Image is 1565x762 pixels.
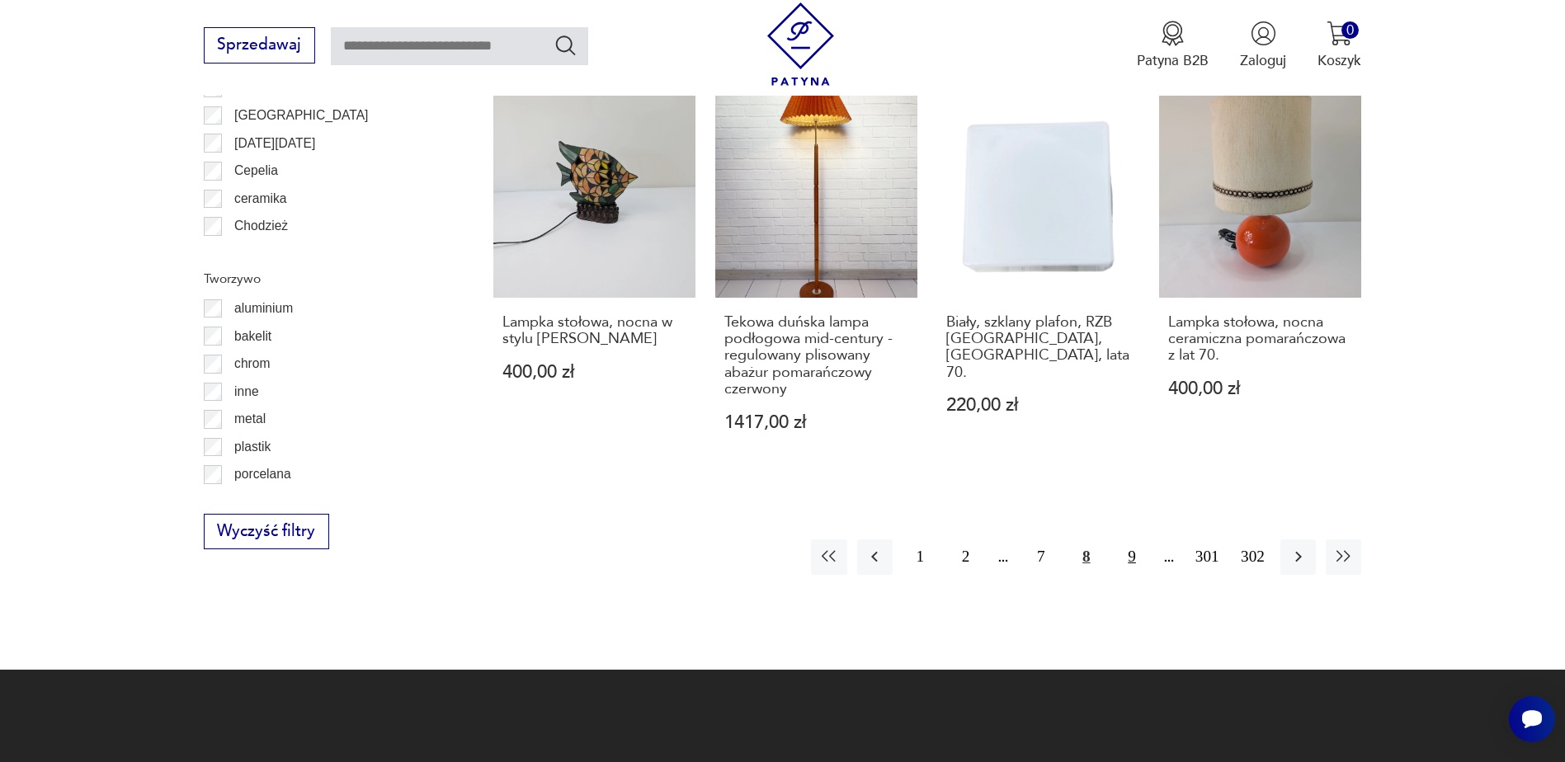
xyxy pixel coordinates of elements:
[204,27,315,63] button: Sprzedawaj
[1190,539,1225,575] button: 301
[1318,21,1361,70] button: 0Koszyk
[234,188,286,209] p: ceramika
[1168,380,1352,397] p: 400,00 zł
[1023,539,1058,575] button: 7
[1168,314,1352,365] h3: Lampka stołowa, nocna ceramiczna pomarańczowa z lat 70.
[1240,51,1286,70] p: Zaloguj
[502,364,686,381] p: 400,00 zł
[234,381,258,402] p: inne
[1327,21,1352,46] img: Ikona koszyka
[1160,21,1186,46] img: Ikona medalu
[1137,51,1209,70] p: Patyna B2B
[903,539,938,575] button: 1
[1137,21,1209,70] button: Patyna B2B
[1251,21,1276,46] img: Ikonka użytkownika
[1159,96,1361,469] a: Lampka stołowa, nocna ceramiczna pomarańczowa z lat 70.Lampka stołowa, nocna ceramiczna pomarańcz...
[1114,539,1149,575] button: 9
[724,414,908,431] p: 1417,00 zł
[204,268,446,289] p: Tworzywo
[234,408,266,430] p: metal
[234,243,284,265] p: Ćmielów
[759,2,842,86] img: Patyna - sklep z meblami i dekoracjami vintage
[1341,21,1359,39] div: 0
[1235,539,1270,575] button: 302
[1509,696,1555,742] iframe: Smartsupp widget button
[1137,21,1209,70] a: Ikona medaluPatyna B2B
[234,133,315,154] p: [DATE][DATE]
[1068,539,1104,575] button: 8
[937,96,1139,469] a: Biały, szklany plafon, RZB Bamberg, Niemcy, lata 70.Biały, szklany plafon, RZB [GEOGRAPHIC_DATA],...
[502,314,686,348] h3: Lampka stołowa, nocna w stylu [PERSON_NAME]
[948,539,983,575] button: 2
[234,353,270,374] p: chrom
[204,40,315,53] a: Sprzedawaj
[946,314,1130,382] h3: Biały, szklany plafon, RZB [GEOGRAPHIC_DATA], [GEOGRAPHIC_DATA], lata 70.
[1318,51,1361,70] p: Koszyk
[234,436,271,458] p: plastik
[715,96,917,469] a: Tekowa duńska lampa podłogowa mid-century - regulowany plisowany abażur pomarańczowy czerwonyTeko...
[234,492,276,513] p: porcelit
[234,160,278,181] p: Cepelia
[204,514,329,550] button: Wyczyść filtry
[234,326,271,347] p: bakelit
[234,215,288,237] p: Chodzież
[493,96,695,469] a: Lampka stołowa, nocna w stylu Tiffany rybaLampka stołowa, nocna w stylu [PERSON_NAME]400,00 zł
[554,33,577,57] button: Szukaj
[234,463,291,485] p: porcelana
[1240,21,1286,70] button: Zaloguj
[234,105,368,126] p: [GEOGRAPHIC_DATA]
[946,397,1130,414] p: 220,00 zł
[724,314,908,398] h3: Tekowa duńska lampa podłogowa mid-century - regulowany plisowany abażur pomarańczowy czerwony
[234,298,293,319] p: aluminium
